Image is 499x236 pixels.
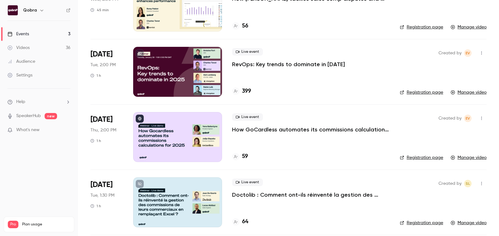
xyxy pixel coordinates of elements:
a: 399 [232,87,251,96]
span: Created by [438,115,462,122]
span: Elyne Vila Nova [464,115,472,122]
a: 64 [232,218,248,226]
a: Registration page [400,24,443,30]
span: EV [466,115,470,122]
div: 45 min [90,7,109,12]
span: Created by [438,49,462,57]
span: What's new [16,127,40,133]
div: 1 h [90,204,101,209]
img: Qobra [8,5,18,15]
a: Manage video [451,89,487,96]
a: Doctolib : Comment ont-ils réinventé la gestion des commissions de leurs commerciaux en remplaçan... [232,191,390,199]
span: [DATE] [90,180,113,190]
div: 1 h [90,138,101,143]
h4: 399 [242,87,251,96]
div: Sep 24 Tue, 1:30 PM (Europe/Paris) [90,177,123,227]
div: Nov 7 Thu, 1:00 PM (Europe/London) [90,112,123,162]
div: Settings [7,72,32,78]
a: 56 [232,22,248,30]
div: Events [7,31,29,37]
span: Simon Laurino [464,180,472,187]
a: Registration page [400,220,443,226]
li: help-dropdown-opener [7,99,70,105]
span: Tue, 1:30 PM [90,192,114,199]
span: Elyne Vila Nova [464,49,472,57]
span: Tue, 2:00 PM [90,62,116,68]
span: EV [466,49,470,57]
span: [DATE] [90,115,113,125]
a: Manage video [451,24,487,30]
h4: 59 [242,152,248,161]
span: Live event [232,179,263,186]
div: Jan 28 Tue, 1:00 PM (Europe/London) [90,47,123,97]
h4: 64 [242,218,248,226]
a: Manage video [451,155,487,161]
span: Plan usage [22,222,70,227]
a: Registration page [400,89,443,96]
div: 1 h [90,73,101,78]
span: Live event [232,113,263,121]
a: How GoCardless automates its commissions calculation for 2025 [232,126,390,133]
span: Thu, 2:00 PM [90,127,116,133]
div: Audience [7,58,35,65]
h6: Qobra [23,7,37,13]
span: SL [466,180,470,187]
span: [DATE] [90,49,113,59]
a: Registration page [400,155,443,161]
a: 59 [232,152,248,161]
div: Videos [7,45,30,51]
span: new [45,113,57,119]
span: Pro [8,221,18,228]
span: Live event [232,48,263,56]
span: Help [16,99,25,105]
h4: 56 [242,22,248,30]
span: Created by [438,180,462,187]
a: Manage video [451,220,487,226]
a: RevOps: Key trends to dominate in [DATE] [232,61,345,68]
a: SpeakerHub [16,113,41,119]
